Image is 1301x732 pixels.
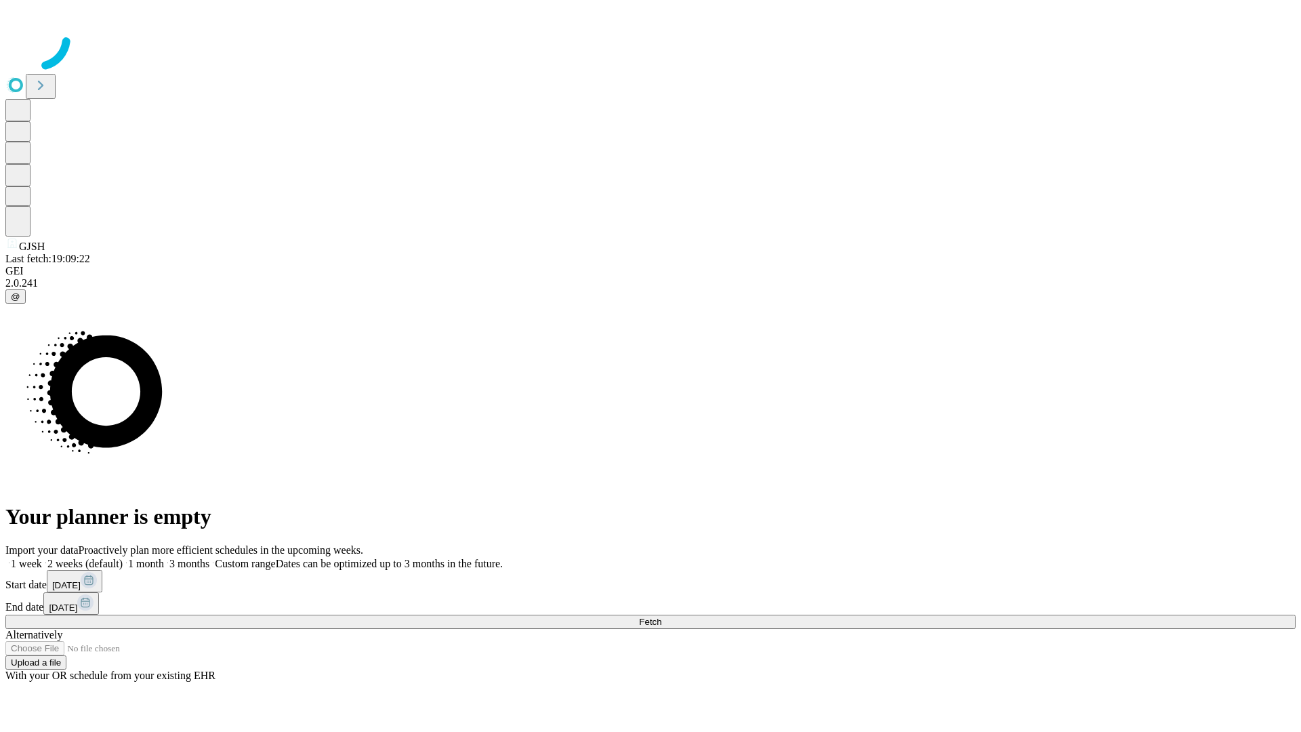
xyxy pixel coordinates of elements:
[5,629,62,640] span: Alternatively
[43,592,99,615] button: [DATE]
[5,592,1296,615] div: End date
[5,670,215,681] span: With your OR schedule from your existing EHR
[5,289,26,304] button: @
[5,265,1296,277] div: GEI
[5,615,1296,629] button: Fetch
[5,544,79,556] span: Import your data
[5,504,1296,529] h1: Your planner is empty
[5,655,66,670] button: Upload a file
[5,277,1296,289] div: 2.0.241
[5,253,90,264] span: Last fetch: 19:09:22
[11,291,20,302] span: @
[52,580,81,590] span: [DATE]
[169,558,209,569] span: 3 months
[47,558,123,569] span: 2 weeks (default)
[79,544,363,556] span: Proactively plan more efficient schedules in the upcoming weeks.
[19,241,45,252] span: GJSH
[128,558,164,569] span: 1 month
[215,558,275,569] span: Custom range
[5,570,1296,592] div: Start date
[639,617,661,627] span: Fetch
[11,558,42,569] span: 1 week
[276,558,503,569] span: Dates can be optimized up to 3 months in the future.
[49,603,77,613] span: [DATE]
[47,570,102,592] button: [DATE]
